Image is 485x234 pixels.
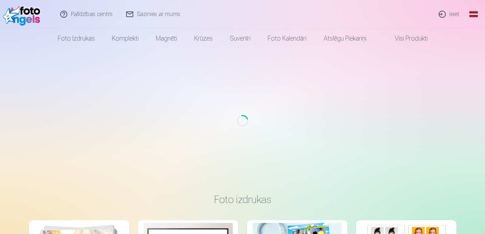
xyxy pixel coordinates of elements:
a: Visi produkti [375,28,436,48]
a: Magnēti [147,28,186,48]
a: Krūzes [186,28,221,48]
a: Foto kalendāri [259,28,315,48]
a: Suvenīri [221,28,259,48]
a: Foto izdrukas [49,28,103,48]
a: Komplekti [103,28,147,48]
h3: Foto izdrukas [35,193,451,206]
img: /v1 [3,3,44,26]
a: Atslēgu piekariņi [315,28,375,48]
